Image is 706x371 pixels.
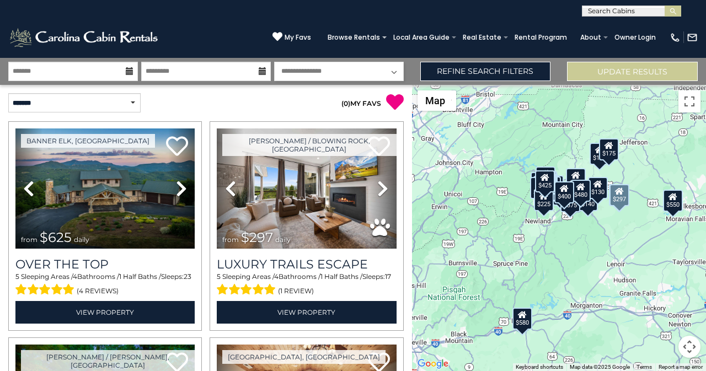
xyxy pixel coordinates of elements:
img: thumbnail_168695581.jpeg [217,128,396,249]
span: from [222,235,239,244]
img: mail-regular-white.png [687,32,698,43]
a: Add to favorites [166,135,188,159]
span: 17 [385,272,391,281]
img: White-1-2.png [8,26,161,49]
div: $550 [663,189,683,211]
span: 4 [73,272,77,281]
div: $297 [610,184,630,206]
a: (0)MY FAVS [341,99,381,107]
div: $175 [599,138,619,160]
a: Terms [637,364,652,370]
div: $480 [571,179,591,201]
span: 5 [217,272,221,281]
span: daily [74,235,89,244]
div: $375 [561,190,581,212]
img: thumbnail_167153549.jpeg [15,128,195,249]
a: Browse Rentals [322,30,386,45]
span: 0 [344,99,348,107]
span: 23 [184,272,191,281]
a: [PERSON_NAME] / Blowing Rock, [GEOGRAPHIC_DATA] [222,134,396,156]
a: Local Area Guide [388,30,455,45]
div: $349 [566,168,586,190]
span: Map data ©2025 Google [570,364,630,370]
span: 5 [15,272,19,281]
span: Map [425,95,445,106]
span: 1 Half Baths / [119,272,161,281]
a: Luxury Trails Escape [217,257,396,272]
div: Sleeping Areas / Bathrooms / Sleeps: [217,272,396,298]
span: 1 Half Baths / [320,272,362,281]
button: Update Results [567,62,698,81]
a: Rental Program [509,30,573,45]
span: $625 [40,229,72,245]
a: Report a map error [659,364,703,370]
span: daily [275,235,291,244]
div: $140 [578,189,598,211]
a: View Property [15,301,195,324]
img: Google [415,357,451,371]
div: $230 [531,176,550,198]
span: (4 reviews) [77,284,119,298]
span: from [21,235,38,244]
a: View Property [217,301,396,324]
div: $580 [513,307,533,329]
span: My Favs [285,33,311,42]
a: Real Estate [457,30,507,45]
button: Map camera controls [678,336,700,358]
a: About [575,30,607,45]
button: Keyboard shortcuts [516,363,563,371]
a: Refine Search Filters [420,62,551,81]
button: Change map style [418,90,456,111]
div: $175 [590,143,609,165]
span: 4 [274,272,279,281]
a: [GEOGRAPHIC_DATA], [GEOGRAPHIC_DATA] [222,350,386,364]
img: phone-regular-white.png [670,32,681,43]
button: Toggle fullscreen view [678,90,700,112]
div: $130 [588,177,608,199]
div: $125 [536,166,555,188]
a: My Favs [272,31,311,43]
div: Sleeping Areas / Bathrooms / Sleeps: [15,272,195,298]
div: $225 [534,189,554,211]
span: ( ) [341,99,350,107]
span: (1 review) [278,284,314,298]
a: Over The Top [15,257,195,272]
a: Banner Elk, [GEOGRAPHIC_DATA] [21,134,155,148]
a: Owner Login [609,30,661,45]
div: $425 [535,170,555,192]
a: Open this area in Google Maps (opens a new window) [415,357,451,371]
div: $400 [555,181,575,203]
span: $297 [241,229,273,245]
